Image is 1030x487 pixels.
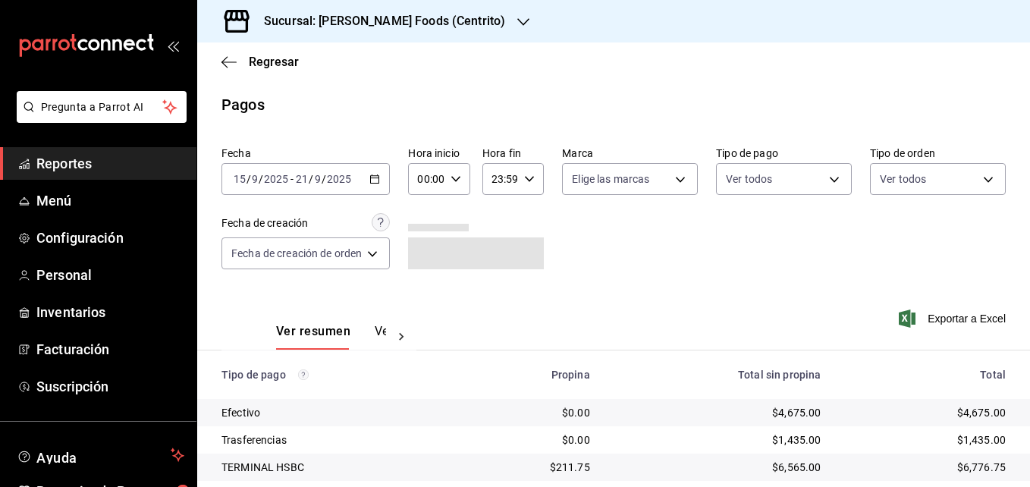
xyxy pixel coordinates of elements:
button: open_drawer_menu [167,39,179,52]
button: Ver resumen [276,324,350,350]
span: Ver todos [726,171,772,187]
button: Regresar [221,55,299,69]
button: Pregunta a Parrot AI [17,91,187,123]
input: ---- [263,173,289,185]
div: Trasferencias [221,432,451,448]
span: - [290,173,294,185]
span: Facturación [36,339,184,360]
div: $4,675.00 [614,405,821,420]
span: Pregunta a Parrot AI [41,99,163,115]
span: / [322,173,326,185]
input: -- [251,173,259,185]
input: ---- [326,173,352,185]
div: $4,675.00 [846,405,1006,420]
label: Tipo de pago [716,148,852,159]
span: Regresar [249,55,299,69]
div: TERMINAL HSBC [221,460,451,475]
div: $0.00 [476,432,590,448]
div: Total [846,369,1006,381]
div: Propina [476,369,590,381]
input: -- [233,173,247,185]
div: $0.00 [476,405,590,420]
button: Ver pagos [375,324,432,350]
label: Hora fin [482,148,544,159]
span: / [259,173,263,185]
div: $6,565.00 [614,460,821,475]
div: Pagos [221,93,265,116]
div: $6,776.75 [846,460,1006,475]
svg: Los pagos realizados con Pay y otras terminales son montos brutos. [298,369,309,380]
div: Fecha de creación [221,215,308,231]
h3: Sucursal: [PERSON_NAME] Foods (Centrito) [252,12,505,30]
span: Inventarios [36,302,184,322]
span: Reportes [36,153,184,174]
button: Exportar a Excel [902,309,1006,328]
span: / [247,173,251,185]
span: / [309,173,313,185]
span: Elige las marcas [572,171,649,187]
div: $1,435.00 [846,432,1006,448]
span: Menú [36,190,184,211]
div: $1,435.00 [614,432,821,448]
label: Fecha [221,148,390,159]
span: Ver todos [880,171,926,187]
span: Configuración [36,228,184,248]
span: Fecha de creación de orden [231,246,362,261]
div: Tipo de pago [221,369,451,381]
span: Ayuda [36,446,165,464]
label: Marca [562,148,698,159]
div: $211.75 [476,460,590,475]
input: -- [314,173,322,185]
a: Pregunta a Parrot AI [11,110,187,126]
label: Hora inicio [408,148,469,159]
div: Efectivo [221,405,451,420]
div: navigation tabs [276,324,386,350]
label: Tipo de orden [870,148,1006,159]
input: -- [295,173,309,185]
div: Total sin propina [614,369,821,381]
span: Personal [36,265,184,285]
span: Suscripción [36,376,184,397]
